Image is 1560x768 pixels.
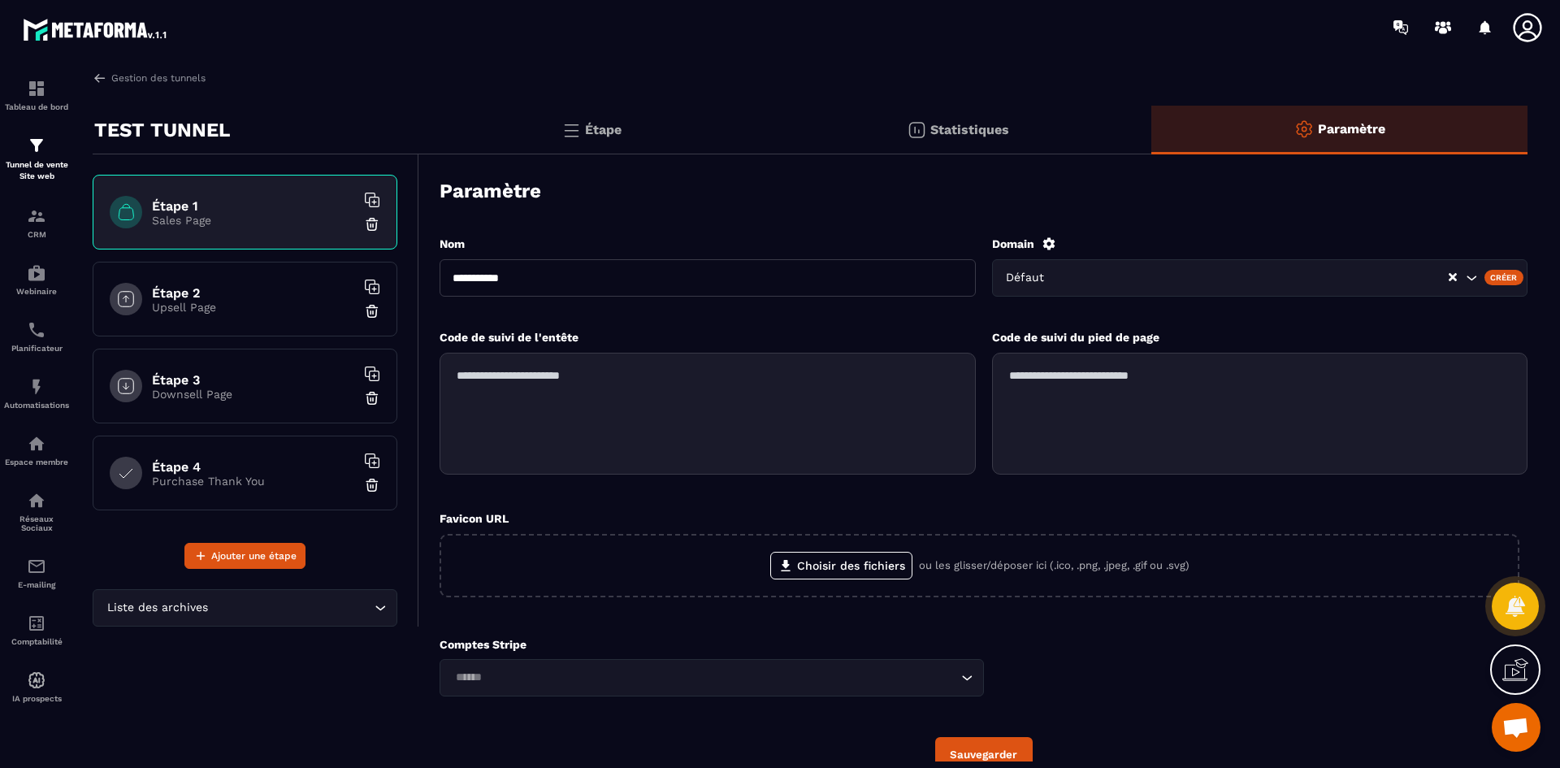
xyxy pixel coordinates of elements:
[211,599,370,617] input: Search for option
[1449,271,1457,284] button: Clear Selected
[919,558,1189,573] p: ou les glisser/déposer ici (.ico, .png, .jpeg, .gif ou .svg)
[1003,269,1059,287] span: Défaut
[907,120,926,140] img: stats.20deebd0.svg
[27,434,46,453] img: automations
[561,120,581,140] img: bars.0d591741.svg
[4,124,69,194] a: formationformationTunnel de vente Site web
[440,180,541,202] h3: Paramètre
[440,331,578,344] label: Code de suivi de l'entête
[1059,269,1447,287] input: Search for option
[27,614,46,633] img: accountant
[364,477,380,493] img: trash
[4,230,69,239] p: CRM
[152,372,355,388] h6: Étape 3
[440,237,465,250] label: Nom
[93,71,107,85] img: arrow
[152,388,355,401] p: Downsell Page
[4,601,69,658] a: accountantaccountantComptabilité
[4,344,69,353] p: Planificateur
[585,122,622,137] p: Étape
[23,15,169,44] img: logo
[152,301,355,314] p: Upsell Page
[4,694,69,703] p: IA prospects
[27,136,46,155] img: formation
[103,599,211,617] span: Liste des archives
[4,102,69,111] p: Tableau de bord
[4,194,69,251] a: formationformationCRM
[4,251,69,308] a: automationsautomationsWebinaire
[770,552,912,579] label: Choisir des fichiers
[450,669,957,687] input: Search for option
[4,287,69,296] p: Webinaire
[992,237,1034,250] label: Domain
[4,458,69,466] p: Espace membre
[93,589,397,627] div: Search for option
[1294,119,1314,139] img: setting-o.ffaa8168.svg
[152,285,355,301] h6: Étape 2
[4,67,69,124] a: formationformationTableau de bord
[364,216,380,232] img: trash
[27,670,46,690] img: automations
[4,637,69,646] p: Comptabilité
[27,557,46,576] img: email
[27,320,46,340] img: scheduler
[4,365,69,422] a: automationsautomationsAutomatisations
[4,479,69,545] a: social-networksocial-networkRéseaux Sociaux
[1484,270,1524,284] div: Créer
[27,79,46,98] img: formation
[1492,703,1540,752] div: Ouvrir le chat
[930,122,1009,137] p: Statistiques
[27,377,46,397] img: automations
[440,638,984,651] p: Comptes Stripe
[27,263,46,283] img: automations
[27,206,46,226] img: formation
[152,475,355,488] p: Purchase Thank You
[94,114,230,146] p: TEST TUNNEL
[1318,121,1385,137] p: Paramètre
[992,331,1159,344] label: Code de suivi du pied de page
[211,548,297,564] span: Ajouter une étape
[4,514,69,532] p: Réseaux Sociaux
[4,401,69,410] p: Automatisations
[93,71,206,85] a: Gestion des tunnels
[440,512,509,525] label: Favicon URL
[4,545,69,601] a: emailemailE-mailing
[4,159,69,182] p: Tunnel de vente Site web
[152,214,355,227] p: Sales Page
[4,308,69,365] a: schedulerschedulerPlanificateur
[27,491,46,510] img: social-network
[152,459,355,475] h6: Étape 4
[184,543,305,569] button: Ajouter une étape
[152,198,355,214] h6: Étape 1
[364,390,380,406] img: trash
[4,422,69,479] a: automationsautomationsEspace membre
[4,580,69,589] p: E-mailing
[440,659,984,696] div: Search for option
[364,303,380,319] img: trash
[992,259,1528,297] div: Search for option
